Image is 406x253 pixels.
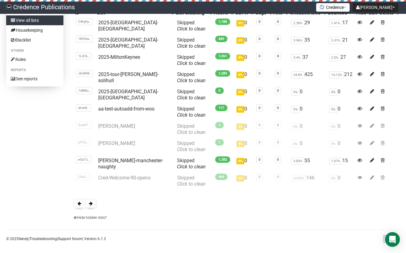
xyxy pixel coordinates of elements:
[259,89,260,93] a: 0
[327,138,355,155] td: 0
[76,18,93,25] span: CWqFp..
[289,121,327,138] td: 0
[277,123,279,127] a: 0
[277,20,279,24] a: 0
[6,25,63,35] a: Housekeeping
[236,106,244,113] span: 0%
[6,4,12,10] img: 014c4fb6c76d8aefd1845f33fd15ecf9
[236,175,244,182] span: 0%
[177,164,206,170] a: Click to clean
[30,237,57,241] a: Troubleshooting
[291,140,300,147] span: 0%
[76,173,90,180] span: I26a1..
[289,172,327,190] td: 146
[291,71,304,78] span: 24.8%
[291,123,300,130] span: 0%
[76,104,91,111] span: dcIaN..
[76,156,92,163] span: eGsTz..
[277,37,279,41] a: 0
[236,72,244,78] span: 0%
[277,140,279,144] a: 0
[236,141,244,147] span: 0%
[58,237,82,241] a: Support forum
[234,103,254,121] td: 0
[6,235,106,242] p: © 2025 | | | Version 6.1.3
[385,232,400,247] div: Open Intercom Messenger
[234,172,254,190] td: 0
[76,139,90,146] span: pFI9u..
[6,54,63,64] a: Rules
[329,20,342,27] span: 1.41%
[259,37,260,41] a: 0
[215,122,224,128] span: 1
[215,70,230,77] span: 1,289
[236,54,244,61] span: 0%
[98,175,151,181] a: Cred-Welcome-90-opens
[98,54,140,60] a: 2025-MiltonKeynes
[74,215,107,220] a: Hide hidden lists?
[98,140,135,146] a: [PERSON_NAME]
[234,52,254,69] td: 0
[289,34,327,52] td: 35
[234,69,254,86] td: 0
[177,20,206,32] span: Skipped
[329,89,338,96] span: 0%
[327,17,355,34] td: 17
[289,69,327,86] td: 425
[215,139,224,146] span: 1
[259,140,260,144] a: 0
[327,86,355,103] td: 0
[329,37,342,44] span: 2.41%
[234,34,254,52] td: 0
[215,18,230,25] span: 1,188
[291,20,304,27] span: 2.38%
[277,175,279,179] a: 0
[329,71,344,78] span: 14.12%
[277,89,279,93] a: 0
[215,36,227,42] span: 849
[329,123,338,130] span: 0%
[329,140,338,147] span: 0%
[236,123,244,130] span: 0%
[236,89,244,95] span: 0%
[177,54,206,66] span: Skipped
[177,175,206,187] span: Skipped
[234,17,254,34] td: 0
[291,54,303,61] span: 3.4%
[327,121,355,138] td: 0
[177,37,206,49] span: Skipped
[234,86,254,103] td: 0
[177,106,206,118] span: Skipped
[236,20,244,26] span: 0%
[76,122,92,129] span: SoaPF..
[327,155,355,172] td: 15
[177,60,206,66] a: Click to clean
[289,17,327,34] td: 29
[6,47,63,54] li: Others
[277,71,279,75] a: 0
[215,53,230,59] span: 1,051
[329,175,338,182] span: 0%
[98,158,163,170] a: [PERSON_NAME]-manchester-naughty
[316,3,350,12] button: Credence
[259,20,260,24] a: 0
[329,106,338,113] span: 0%
[329,54,340,61] span: 2.5%
[98,71,159,83] a: 2025-tour-[PERSON_NAME]-solihull
[177,78,206,83] a: Click to clean
[76,53,91,60] span: 1Ld76..
[215,87,224,94] span: 0
[215,156,230,163] span: 1,382
[177,71,206,83] span: Skipped
[329,158,342,165] span: 1.07%
[76,87,92,94] span: 1v8Mu..
[177,129,206,135] a: Click to clean
[76,70,93,77] span: JkGNW..
[234,121,254,138] td: 0
[259,123,260,127] a: 0
[6,35,63,45] a: Blacklist
[289,138,327,155] td: 0
[177,140,206,152] span: Skipped
[6,74,63,84] a: See reports
[177,181,206,187] a: Click to clean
